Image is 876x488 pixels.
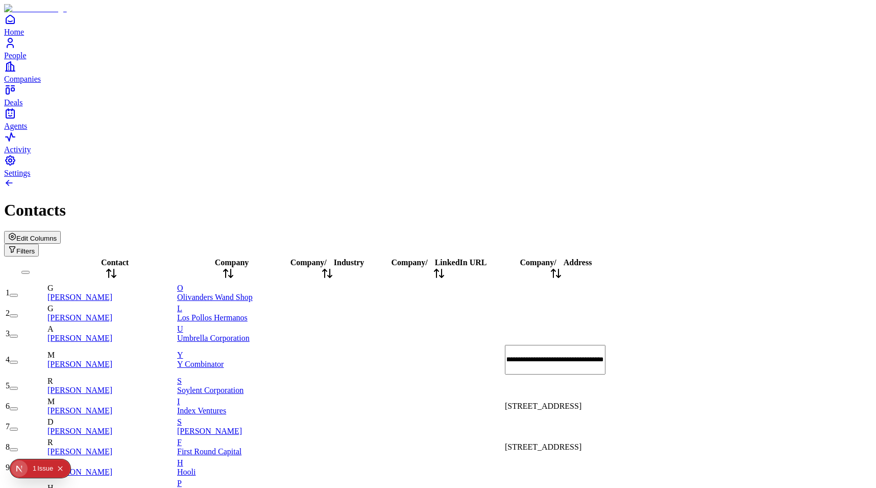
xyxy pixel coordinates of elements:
[47,458,175,468] div: G
[177,438,279,447] div: F
[47,406,112,415] a: [PERSON_NAME]
[6,355,10,364] span: 4
[505,443,581,451] span: [STREET_ADDRESS]
[177,427,242,435] span: [PERSON_NAME]
[215,258,249,267] span: Company
[47,397,175,406] div: M
[47,324,175,334] div: A
[177,438,279,456] a: FFirst Round Capital
[4,4,67,13] img: Item Brain Logo
[177,324,279,342] a: UUmbrella Corporation
[177,468,196,476] span: Hooli
[47,427,112,435] a: [PERSON_NAME]
[177,377,279,394] a: SSoylent Corporation
[47,334,112,342] a: [PERSON_NAME]
[4,244,872,257] div: Open natural language filter
[4,13,872,36] a: Home
[4,60,872,83] a: Companies
[177,324,279,334] div: U
[177,406,226,415] span: Index Ventures
[6,443,10,451] span: 8
[47,284,175,293] div: G
[177,293,253,301] span: Olivanders Wand Shop
[177,479,279,488] div: P
[47,304,175,313] div: G
[177,334,250,342] span: Umbrella Corporation
[47,438,175,447] div: R
[4,154,872,177] a: Settings
[177,304,279,313] div: L
[177,313,248,322] span: Los Pollos Hermanos
[520,258,554,267] span: Company
[6,463,10,472] span: 9
[6,422,10,431] span: 7
[47,468,112,476] a: [PERSON_NAME]
[6,309,10,317] span: 2
[4,169,31,177] span: Settings
[4,244,39,257] button: Open natural language filter
[47,447,112,456] a: [PERSON_NAME]
[435,258,487,267] span: LinkedIn URL
[47,313,112,322] a: [PERSON_NAME]
[4,84,872,107] a: Deals
[177,351,279,368] a: YY Combinator
[177,397,279,406] div: I
[324,258,326,267] span: /
[4,145,31,154] span: Activity
[554,258,556,267] span: /
[177,397,279,415] a: IIndex Ventures
[6,288,10,297] span: 1
[47,377,175,386] div: R
[47,351,175,360] div: M
[177,417,279,435] a: S[PERSON_NAME]
[4,107,872,130] a: Agents
[177,458,279,468] div: H
[4,51,27,60] span: People
[177,284,279,293] div: O
[177,351,279,360] div: Y
[101,258,129,267] span: Contact
[4,98,22,107] span: Deals
[392,258,426,267] span: Company
[4,122,27,130] span: Agents
[290,258,325,267] span: Company
[177,304,279,322] a: LLos Pollos Hermanos
[47,360,112,368] a: [PERSON_NAME]
[6,402,10,410] span: 6
[4,28,24,36] span: Home
[4,201,872,220] h1: Contacts
[177,447,241,456] span: First Round Capital
[177,417,279,427] div: S
[47,386,112,394] a: [PERSON_NAME]
[564,258,592,267] span: Address
[4,231,61,244] button: Edit Columns
[6,329,10,338] span: 3
[425,258,427,267] span: /
[4,75,41,83] span: Companies
[177,284,279,301] a: OOlivanders Wand Shop
[4,37,872,60] a: People
[47,293,112,301] a: [PERSON_NAME]
[177,386,244,394] span: Soylent Corporation
[177,458,279,476] a: HHooli
[177,360,224,368] span: Y Combinator
[16,235,57,242] span: Edit Columns
[505,402,581,410] span: [STREET_ADDRESS]
[6,381,10,390] span: 5
[4,131,872,154] a: Activity
[47,417,175,427] div: D
[177,377,279,386] div: S
[334,258,364,267] span: Industry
